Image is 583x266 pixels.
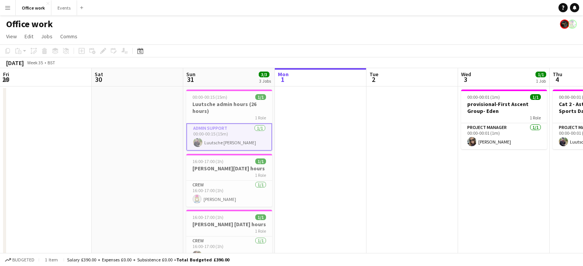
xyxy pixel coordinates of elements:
[461,90,547,149] app-job-card: 00:00-00:01 (1m)1/1provisional-First Ascent Group- Eden1 RoleProject Manager1/100:00-00:01 (1m)[P...
[6,18,53,30] h1: Office work
[192,214,223,220] span: 16:00-17:00 (1h)
[25,60,44,65] span: Week 35
[370,71,378,78] span: Tue
[25,33,33,40] span: Edit
[259,72,269,77] span: 3/3
[255,94,266,100] span: 1/1
[41,33,53,40] span: Jobs
[536,78,546,84] div: 1 Job
[192,94,227,100] span: 00:00-00:15 (15m)
[57,31,80,41] a: Comms
[192,158,223,164] span: 16:00-17:00 (1h)
[186,71,195,78] span: Sun
[461,101,547,114] h3: provisional-First Ascent Group- Eden
[186,154,272,207] app-job-card: 16:00-17:00 (1h)1/1[PERSON_NAME][DATE] hours1 RoleCrew1/116:00-17:00 (1h)[PERSON_NAME]
[16,0,51,15] button: Office work
[4,256,36,264] button: Budgeted
[530,115,541,121] span: 1 Role
[38,31,56,41] a: Jobs
[186,221,272,228] h3: [PERSON_NAME] [DATE] hours
[95,71,103,78] span: Sat
[568,20,577,29] app-user-avatar: Event Team
[255,214,266,220] span: 1/1
[2,75,9,84] span: 29
[48,60,55,65] div: BST
[51,0,77,15] button: Events
[467,94,500,100] span: 00:00-00:01 (1m)
[67,257,229,263] div: Salary £390.00 + Expenses £0.00 + Subsistence £0.00 =
[552,75,562,84] span: 4
[535,72,546,77] span: 1/1
[94,75,103,84] span: 30
[461,71,471,78] span: Wed
[6,33,17,40] span: View
[560,20,569,29] app-user-avatar: Blue Hat
[255,115,266,121] span: 1 Role
[255,172,266,178] span: 1 Role
[530,94,541,100] span: 1/1
[186,210,272,263] app-job-card: 16:00-17:00 (1h)1/1[PERSON_NAME] [DATE] hours1 RoleCrew1/116:00-17:00 (1h)[PERSON_NAME]
[255,228,266,234] span: 1 Role
[553,71,562,78] span: Thu
[461,123,547,149] app-card-role: Project Manager1/100:00-00:01 (1m)[PERSON_NAME]
[3,31,20,41] a: View
[185,75,195,84] span: 31
[186,165,272,172] h3: [PERSON_NAME][DATE] hours
[60,33,77,40] span: Comms
[186,123,272,151] app-card-role: Admin Support1/100:00-00:15 (15m)Luutsche [PERSON_NAME]
[277,75,289,84] span: 1
[176,257,229,263] span: Total Budgeted £390.00
[259,78,271,84] div: 3 Jobs
[186,101,272,114] h3: Luutsche admin hours (26 hours)
[6,59,24,67] div: [DATE]
[12,257,34,263] span: Budgeted
[42,257,61,263] span: 1 item
[21,31,36,41] a: Edit
[278,71,289,78] span: Mon
[186,90,272,151] app-job-card: 00:00-00:15 (15m)1/1Luutsche admin hours (26 hours)1 RoleAdmin Support1/100:00-00:15 (15m)Luutsch...
[460,75,471,84] span: 3
[368,75,378,84] span: 2
[186,237,272,263] app-card-role: Crew1/116:00-17:00 (1h)[PERSON_NAME]
[255,158,266,164] span: 1/1
[186,181,272,207] app-card-role: Crew1/116:00-17:00 (1h)[PERSON_NAME]
[3,71,9,78] span: Fri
